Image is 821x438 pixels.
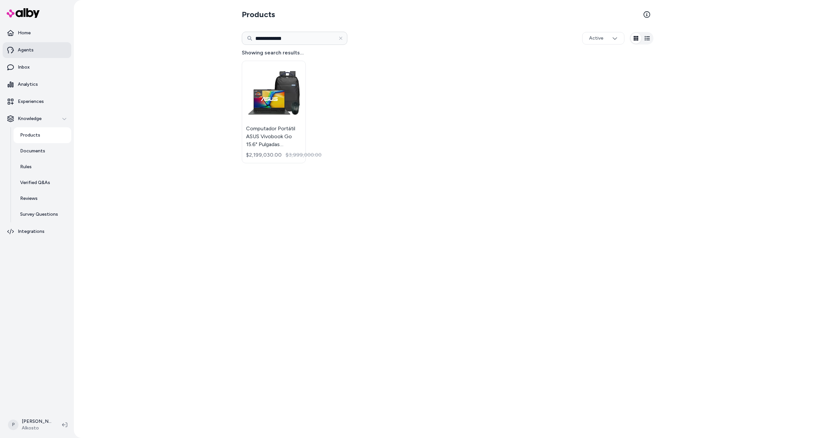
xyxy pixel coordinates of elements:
p: Survey Questions [20,211,58,218]
a: Experiences [3,94,71,109]
a: Survey Questions [14,206,71,222]
a: Inbox [3,59,71,75]
h2: Products [242,9,275,20]
a: Computador Portátil ASUS Vivobook Go 15.6" Pulgadas E1504FA - AMD Ryzen 5 - RAM 16GB - Disco SSD ... [242,61,306,163]
p: Rules [20,164,32,170]
p: Reviews [20,195,38,202]
button: Knowledge [3,111,71,127]
button: Active [582,32,624,45]
a: Analytics [3,77,71,92]
a: Verified Q&As [14,175,71,191]
a: Rules [14,159,71,175]
p: Experiences [18,98,44,105]
p: Products [20,132,40,139]
a: Agents [3,42,71,58]
span: Alkosto [22,425,51,431]
a: Products [14,127,71,143]
p: [PERSON_NAME] [22,418,51,425]
p: Documents [20,148,45,154]
a: Integrations [3,224,71,239]
h4: Showing search results... [242,49,653,57]
a: Documents [14,143,71,159]
p: Home [18,30,31,36]
p: Analytics [18,81,38,88]
img: alby Logo [7,8,40,18]
span: P [8,420,18,430]
button: P[PERSON_NAME]Alkosto [4,414,57,435]
p: Verified Q&As [20,179,50,186]
p: Agents [18,47,34,53]
a: Reviews [14,191,71,206]
p: Knowledge [18,115,42,122]
p: Integrations [18,228,45,235]
a: Home [3,25,71,41]
p: Inbox [18,64,30,71]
